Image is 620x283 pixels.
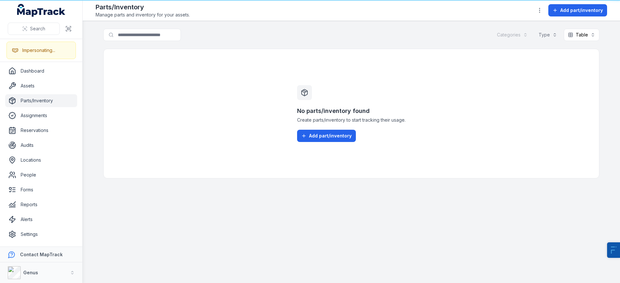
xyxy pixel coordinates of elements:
a: People [5,168,77,181]
div: Impersonating... [22,47,55,54]
span: Add part/inventory [309,133,352,139]
h2: Parts/Inventory [96,3,190,12]
strong: Contact MapTrack [20,252,63,257]
a: Settings [5,228,77,241]
a: Reports [5,198,77,211]
button: Type [534,29,561,41]
a: Dashboard [5,65,77,77]
button: Search [8,23,60,35]
a: Parts/Inventory [5,94,77,107]
button: Add part/inventory [548,4,607,16]
a: Assignments [5,109,77,122]
button: Table [564,29,599,41]
a: Forms [5,183,77,196]
h3: No parts/inventory found [297,106,406,116]
strong: Genus [23,270,38,275]
a: Alerts [5,213,77,226]
a: MapTrack [17,4,66,17]
a: Audits [5,139,77,152]
a: Reservations [5,124,77,137]
span: Create parts/inventory to start tracking their usage. [297,117,406,123]
a: Locations [5,154,77,167]
span: Search [30,25,45,32]
span: Add part/inventory [560,7,603,14]
span: Manage parts and inventory for your assets. [96,12,190,18]
button: Add part/inventory [297,130,356,142]
a: Assets [5,79,77,92]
